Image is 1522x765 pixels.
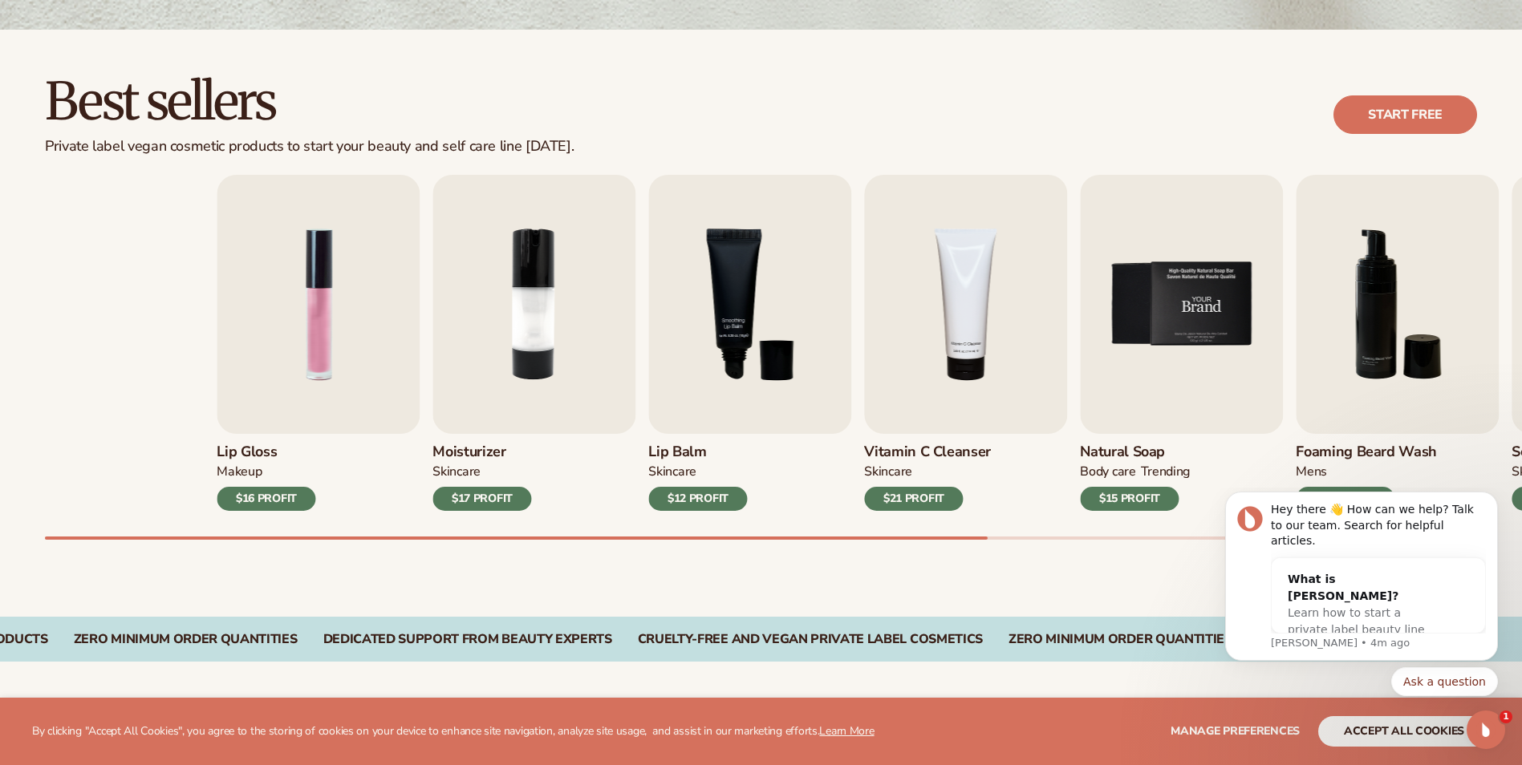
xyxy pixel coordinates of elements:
div: Zero Minimum Order QuantitieS [1009,632,1232,647]
iframe: Intercom live chat [1467,710,1505,749]
div: BODY Care [1080,463,1135,480]
a: 3 / 9 [648,175,851,511]
a: 2 / 9 [432,175,635,511]
h3: Natural Soap [1080,443,1190,461]
span: Manage preferences [1171,723,1300,739]
div: $16 PROFIT [217,487,315,511]
iframe: Intercom notifications message [1201,488,1522,757]
img: Shopify Image 9 [1080,175,1283,434]
div: $15 PROFIT [1080,487,1179,511]
div: mens [1296,463,1327,480]
a: 4 / 9 [864,175,1067,511]
div: SKINCARE [648,463,696,480]
div: Private label vegan cosmetic products to start your beauty and self care line [DATE]. [45,138,574,156]
a: 5 / 9 [1080,175,1283,511]
div: $12 PROFIT [648,487,747,511]
a: 1 / 9 [217,175,420,511]
div: SKINCARE [432,463,480,480]
div: MAKEUP [217,463,262,480]
div: ZERO MINIMUM ORDER QUANTITIES [74,632,298,647]
a: Learn More [819,723,874,739]
h3: Lip Balm [648,443,747,461]
h3: Moisturizer [432,443,531,461]
a: 6 / 9 [1296,175,1499,511]
h3: Vitamin C Cleanser [864,443,991,461]
div: Cruelty-Free and vegan private label cosmetics [638,632,983,647]
div: $17 PROFIT [432,487,531,511]
h3: Lip Gloss [217,443,315,461]
p: By clicking "Accept All Cookies", you agree to the storing of cookies on your device to enhance s... [32,725,875,739]
h2: Best sellers [45,75,574,128]
div: $21 PROFIT [864,487,963,511]
div: Skincare [864,463,911,480]
h3: Foaming beard wash [1296,443,1437,461]
button: Manage preferences [1171,716,1300,747]
span: 1 [1500,710,1512,723]
a: Start free [1333,95,1477,134]
div: TRENDING [1141,463,1190,480]
div: DEDICATED SUPPORT FROM BEAUTY EXPERTS [323,632,612,647]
